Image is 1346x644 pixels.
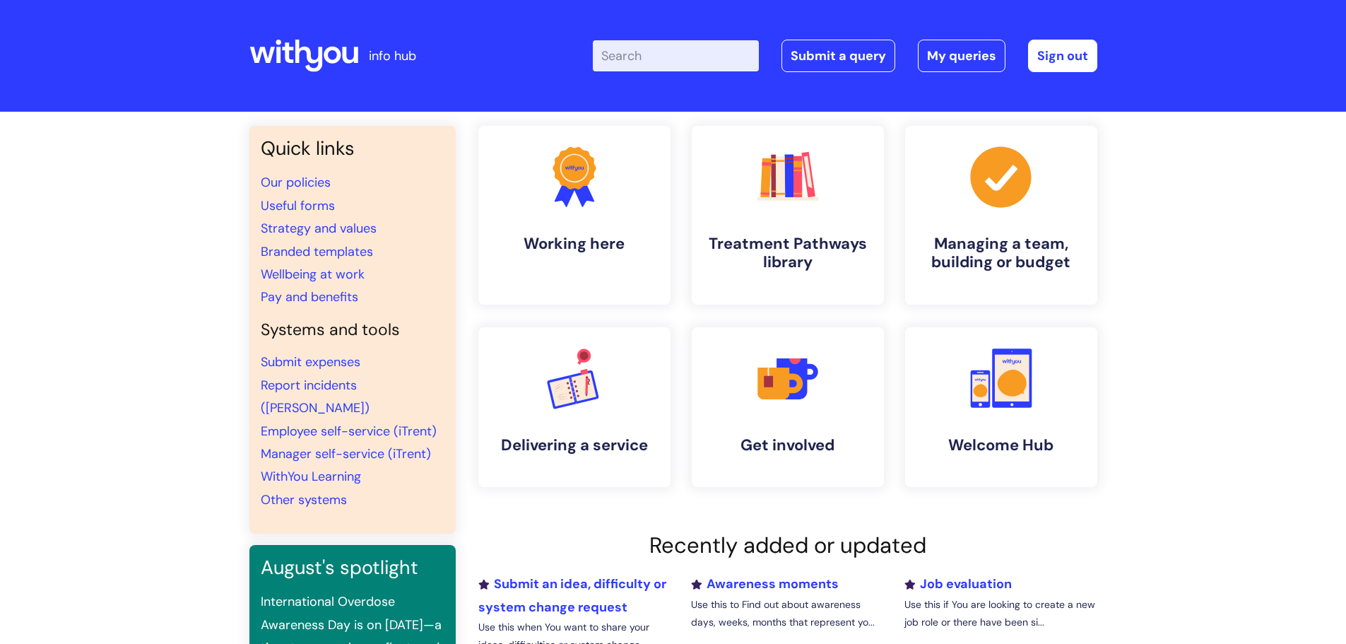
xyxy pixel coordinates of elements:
[369,45,416,67] p: info hub
[692,126,884,305] a: Treatment Pathways library
[261,491,347,508] a: Other systems
[490,235,659,253] h4: Working here
[1028,40,1097,72] a: Sign out
[261,266,365,283] a: Wellbeing at work
[905,327,1097,487] a: Welcome Hub
[490,436,659,455] h4: Delivering a service
[478,327,671,487] a: Delivering a service
[478,126,671,305] a: Working here
[478,532,1097,558] h2: Recently added or updated
[261,445,431,462] a: Manager self-service (iTrent)
[261,197,335,214] a: Useful forms
[916,436,1086,455] h4: Welcome Hub
[261,320,444,340] h4: Systems and tools
[261,243,373,260] a: Branded templates
[261,220,377,237] a: Strategy and values
[261,137,444,160] h3: Quick links
[261,556,444,579] h3: August's spotlight
[703,235,873,272] h4: Treatment Pathways library
[261,377,370,416] a: Report incidents ([PERSON_NAME])
[703,436,873,455] h4: Get involved
[593,40,759,71] input: Search
[261,353,360,370] a: Submit expenses
[261,288,358,305] a: Pay and benefits
[261,174,331,191] a: Our policies
[691,575,839,592] a: Awareness moments
[916,235,1086,272] h4: Managing a team, building or budget
[478,575,666,615] a: Submit an idea, difficulty or system change request
[261,423,437,440] a: Employee self-service (iTrent)
[593,40,1097,72] div: | -
[904,575,1012,592] a: Job evaluation
[691,596,883,631] p: Use this to Find out about awareness days, weeks, months that represent yo...
[905,126,1097,305] a: Managing a team, building or budget
[904,596,1097,631] p: Use this if You are looking to create a new job role or there have been si...
[692,327,884,487] a: Get involved
[261,468,361,485] a: WithYou Learning
[918,40,1005,72] a: My queries
[781,40,895,72] a: Submit a query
